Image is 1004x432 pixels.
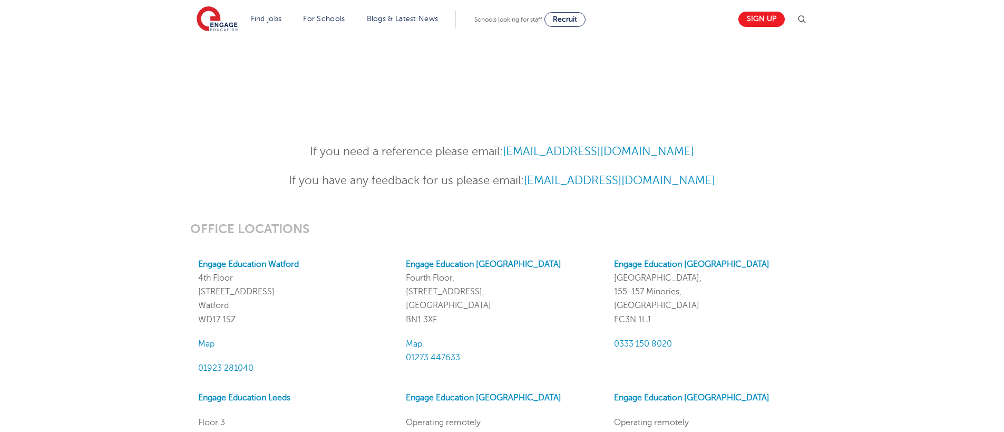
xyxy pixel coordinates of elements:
a: Engage Education [GEOGRAPHIC_DATA] [406,393,561,402]
a: Blogs & Latest News [367,15,438,23]
a: Engage Education Leeds [198,393,290,402]
p: If you have any feedback for us please email: [243,171,761,190]
a: Engage Education [GEOGRAPHIC_DATA] [406,260,561,269]
a: 01923 281040 [198,363,254,373]
p: Operating remotely [406,416,598,429]
a: Engage Education Watford [198,260,299,269]
a: Map [406,339,422,349]
a: Find jobs [251,15,282,23]
a: [EMAIL_ADDRESS][DOMAIN_NAME] [524,174,715,187]
a: For Schools [303,15,345,23]
a: Map [198,339,215,349]
a: [EMAIL_ADDRESS][DOMAIN_NAME] [503,145,694,158]
p: Fourth Floor, [STREET_ADDRESS], [GEOGRAPHIC_DATA] BN1 3XF [406,257,598,327]
span: Recruit [553,15,577,23]
p: [GEOGRAPHIC_DATA], 155-157 Minories, [GEOGRAPHIC_DATA] EC3N 1LJ [614,257,806,327]
a: 0333 150 8020 [614,339,672,349]
p: If you need a reference please email: [243,142,761,161]
p: 4th Floor [STREET_ADDRESS] Watford WD17 1SZ [198,257,390,327]
img: Engage Education [197,6,238,33]
a: Engage Education [GEOGRAPHIC_DATA] [614,260,769,269]
a: 01273 447633 [406,353,460,362]
a: Recruit [544,12,586,27]
h3: OFFICE LOCATIONS [190,222,814,236]
a: Sign up [738,12,785,27]
p: Operating remotely [614,416,806,429]
a: Engage Education [GEOGRAPHIC_DATA] [614,393,769,402]
span: Schools looking for staff [474,16,542,23]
